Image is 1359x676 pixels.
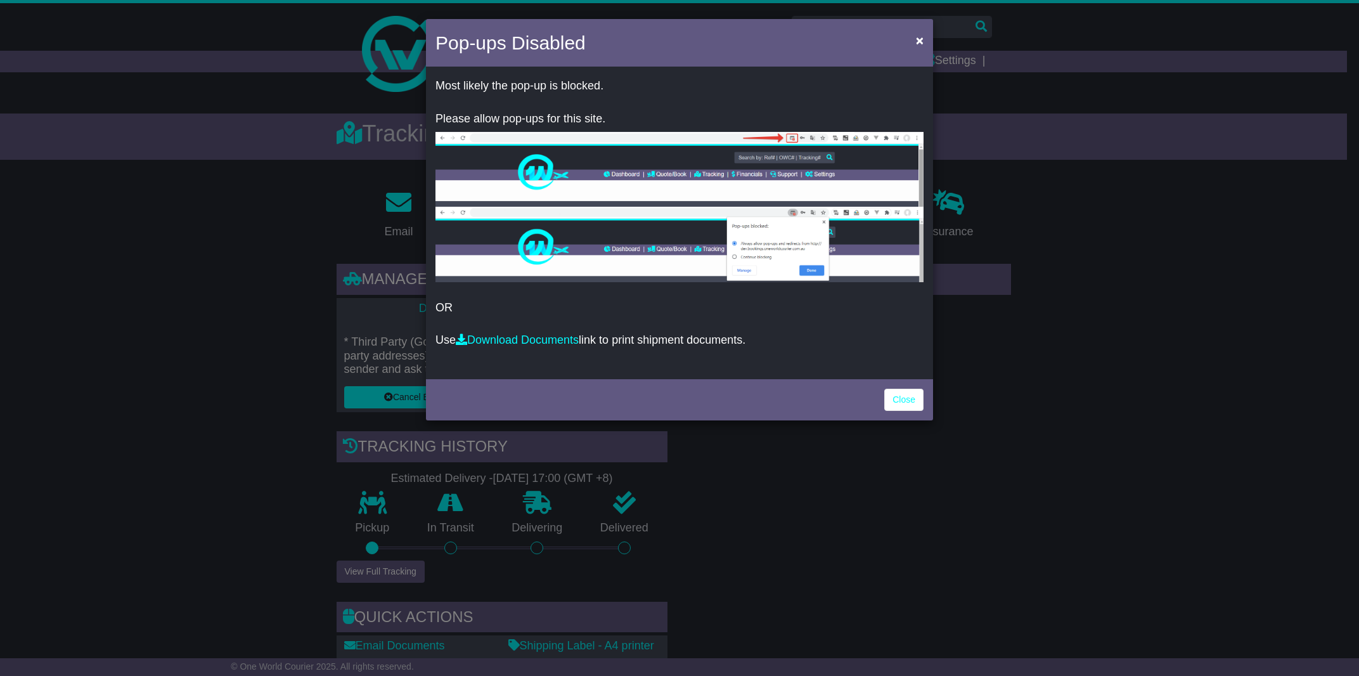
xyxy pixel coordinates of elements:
[435,334,924,348] p: Use link to print shipment documents.
[435,112,924,126] p: Please allow pop-ups for this site.
[910,27,930,53] button: Close
[435,132,924,207] img: allow-popup-1.png
[456,334,579,346] a: Download Documents
[435,79,924,93] p: Most likely the pop-up is blocked.
[916,33,924,48] span: ×
[435,207,924,282] img: allow-popup-2.png
[435,29,586,57] h4: Pop-ups Disabled
[426,70,933,376] div: OR
[884,389,924,411] a: Close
